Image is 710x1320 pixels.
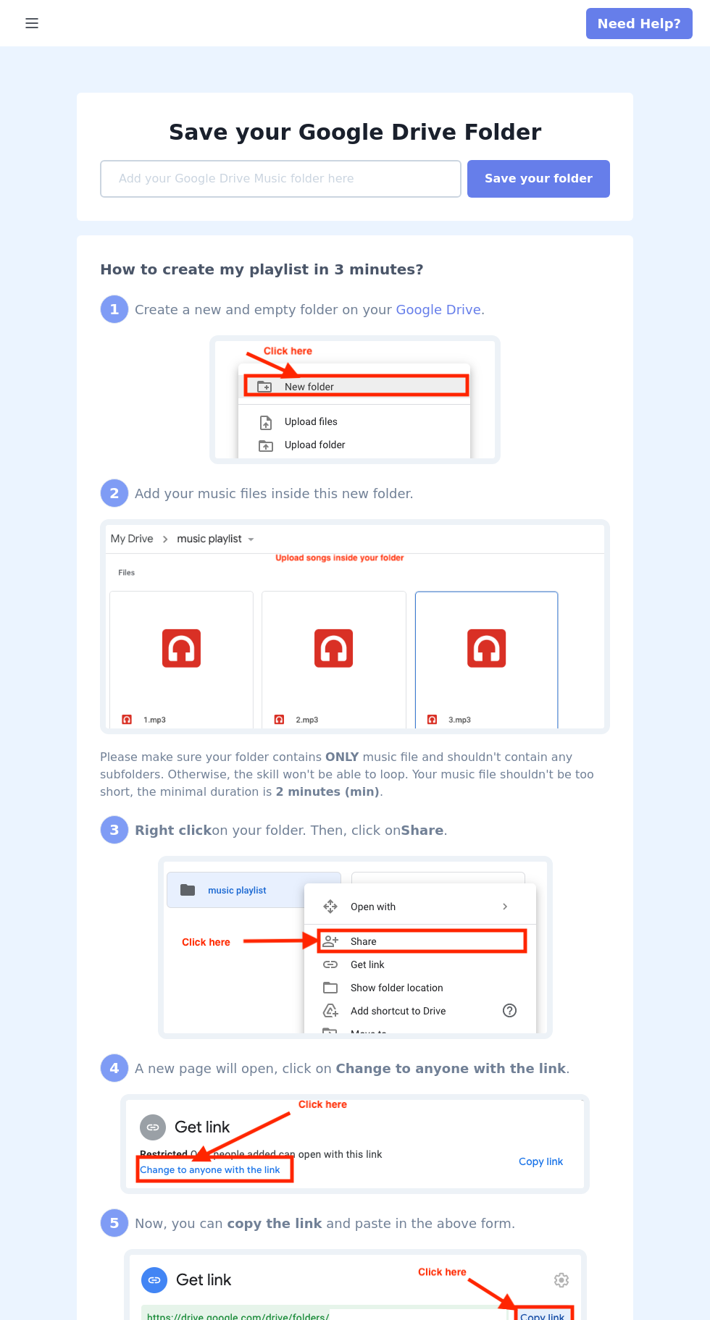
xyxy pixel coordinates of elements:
div: 3 [100,815,129,844]
b: Change to anyone with the link [336,1061,566,1076]
div: 5 [100,1208,129,1237]
a: Google Drive [396,302,481,317]
a: Need Help? [586,17,693,31]
div: Add your music files inside this new folder. [135,484,414,503]
h1: Save your Google Drive Folder [100,116,610,148]
b: ONLY [325,750,359,764]
div: A new page will open, click on . [135,1059,570,1078]
b: Share [401,823,443,838]
div: 1 [100,295,129,324]
b: Right click [135,823,212,838]
div: Now, you can and paste in the above form. [135,1214,515,1233]
b: copy the link [227,1216,322,1231]
div: Please make sure your folder contains music file and shouldn't contain any subfolders. Otherwise,... [100,749,610,801]
img: Make your folder public [120,1094,590,1194]
button: Need Help? [586,8,693,39]
b: 2 minutes (min) [275,785,379,799]
div: Create a new and empty folder on your . [135,300,485,319]
div: 4 [100,1054,129,1083]
button: Save your folder [467,160,610,198]
img: Create a new folder [209,335,501,464]
input: Add your Google Drive Music folder here [100,160,461,198]
img: Upload your songs inside your folder [100,519,610,734]
h2: How to create my playlist in 3 minutes? [100,258,610,280]
div: on your folder. Then, click on . [135,820,448,840]
img: Share your folder [158,856,553,1039]
div: 2 [100,479,129,508]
